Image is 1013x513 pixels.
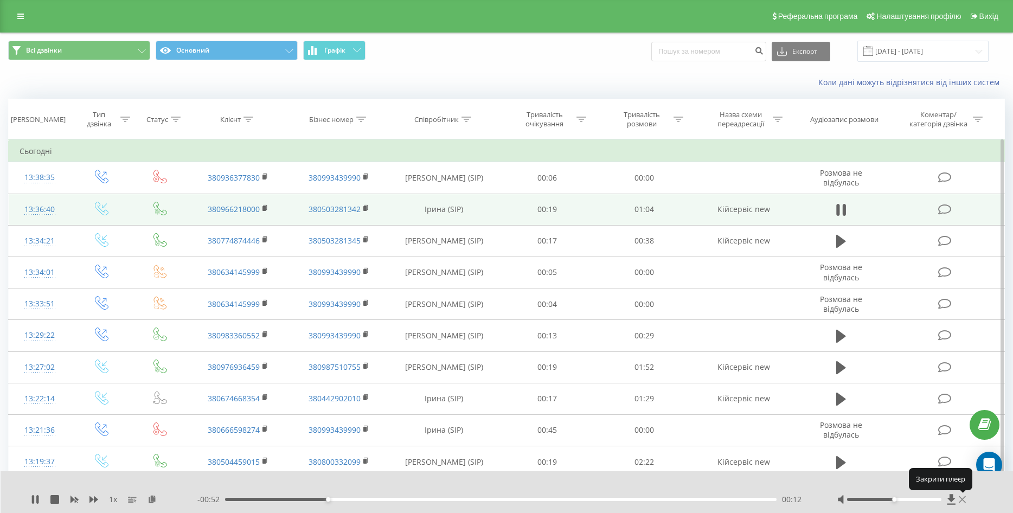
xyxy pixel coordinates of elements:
div: 13:29:22 [20,325,60,346]
div: 13:27:02 [20,357,60,378]
a: Коли дані можуть відрізнятися вiд інших систем [818,77,1005,87]
td: 00:06 [498,162,595,194]
td: [PERSON_NAME] (SIP) [390,288,499,320]
span: Всі дзвінки [26,46,62,55]
td: 00:19 [498,446,595,478]
a: 380993439990 [309,172,361,183]
a: 380993439990 [309,425,361,435]
a: 380993439990 [309,267,361,277]
div: [PERSON_NAME] [11,115,66,124]
div: 13:21:36 [20,420,60,441]
div: Тривалість очікування [516,110,574,129]
div: Назва схеми переадресації [712,110,770,129]
a: 380504459015 [208,457,260,467]
td: Кійсервіс new [693,383,794,414]
div: Коментар/категорія дзвінка [907,110,970,129]
a: 380774874446 [208,235,260,246]
td: 01:29 [596,383,693,414]
div: 13:34:01 [20,262,60,283]
div: Співробітник [414,115,459,124]
td: [PERSON_NAME] (SIP) [390,351,499,383]
span: - 00:52 [197,494,225,505]
a: 380503281345 [309,235,361,246]
div: 13:34:21 [20,230,60,252]
div: Accessibility label [326,497,330,502]
div: 13:33:51 [20,293,60,315]
span: Графік [324,47,345,54]
a: 380976936459 [208,362,260,372]
div: 13:38:35 [20,167,60,188]
a: 380936377830 [208,172,260,183]
a: 380503281342 [309,204,361,214]
td: 00:00 [596,414,693,446]
td: 00:45 [498,414,595,446]
td: Кійсервіс new [693,225,794,256]
div: Тривалість розмови [613,110,671,129]
td: Ірина (SIP) [390,414,499,446]
td: [PERSON_NAME] (SIP) [390,256,499,288]
td: 00:29 [596,320,693,351]
div: Клієнт [220,115,241,124]
a: 380634145999 [208,299,260,309]
td: Ірина (SIP) [390,383,499,414]
div: Закрити плеєр [909,468,972,490]
a: 380674668354 [208,393,260,403]
td: 00:17 [498,383,595,414]
td: 01:04 [596,194,693,225]
td: 02:22 [596,446,693,478]
div: 13:22:14 [20,388,60,409]
button: Експорт [772,42,830,61]
a: 380966218000 [208,204,260,214]
td: [PERSON_NAME] (SIP) [390,320,499,351]
div: Статус [146,115,168,124]
span: Реферальна програма [778,12,858,21]
a: 380666598274 [208,425,260,435]
div: Accessibility label [892,497,896,502]
td: 00:04 [498,288,595,320]
button: Основний [156,41,298,60]
span: Розмова не відбулась [820,168,862,188]
a: 380993439990 [309,330,361,341]
button: Всі дзвінки [8,41,150,60]
td: Кійсервіс new [693,194,794,225]
td: [PERSON_NAME] (SIP) [390,225,499,256]
td: 00:13 [498,320,595,351]
input: Пошук за номером [651,42,766,61]
td: 00:19 [498,351,595,383]
td: 00:38 [596,225,693,256]
td: 00:00 [596,256,693,288]
a: 380993439990 [309,299,361,309]
td: [PERSON_NAME] (SIP) [390,162,499,194]
td: 01:52 [596,351,693,383]
td: Кійсервіс new [693,351,794,383]
td: Ірина (SIP) [390,194,499,225]
div: Бізнес номер [309,115,354,124]
a: 380442902010 [309,393,361,403]
td: [PERSON_NAME] (SIP) [390,446,499,478]
div: Тип дзвінка [80,110,118,129]
span: Налаштування профілю [876,12,961,21]
td: Кійсервіс new [693,446,794,478]
a: 380987510755 [309,362,361,372]
td: 00:05 [498,256,595,288]
span: Вихід [979,12,998,21]
td: Сьогодні [9,140,1005,162]
td: 00:00 [596,288,693,320]
span: Розмова не відбулась [820,294,862,314]
span: 1 x [109,494,117,505]
div: Open Intercom Messenger [976,452,1002,478]
td: 00:00 [596,162,693,194]
span: Розмова не відбулась [820,420,862,440]
a: 380983360552 [208,330,260,341]
span: Розмова не відбулась [820,262,862,282]
td: 00:19 [498,194,595,225]
span: 00:12 [782,494,802,505]
a: 380634145999 [208,267,260,277]
div: 13:19:37 [20,451,60,472]
div: 13:36:40 [20,199,60,220]
a: 380800332099 [309,457,361,467]
div: Аудіозапис розмови [810,115,879,124]
button: Графік [303,41,366,60]
td: 00:17 [498,225,595,256]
